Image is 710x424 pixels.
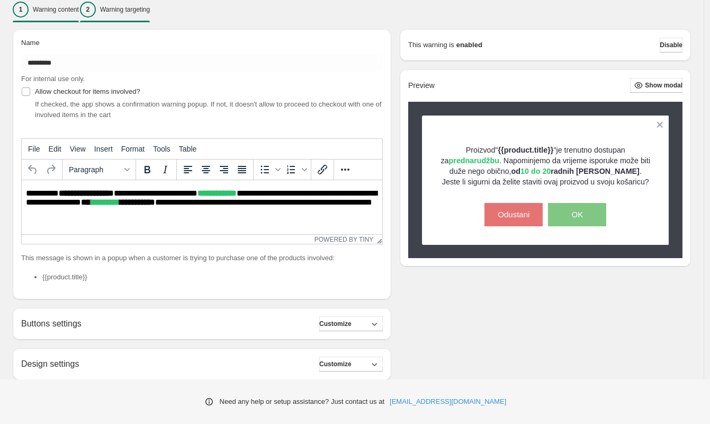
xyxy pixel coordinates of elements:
span: Insert [94,145,113,153]
span: 10 do 20 [520,167,551,175]
button: Bold [138,161,156,179]
span: Disable [660,41,682,49]
span: Customize [319,360,352,368]
span: Format [121,145,145,153]
strong: od radnih [PERSON_NAME] [511,167,640,175]
div: Numbered list [282,161,309,179]
button: Justify [233,161,251,179]
div: Resize [373,235,382,244]
span: View [70,145,86,153]
button: Odustani [484,203,543,226]
button: Customize [319,357,383,372]
button: More... [336,161,354,179]
span: For internal use only. [21,75,85,83]
div: Bullet list [256,161,282,179]
p: This warning is [408,40,454,50]
p: This message is shown in a popup when a customer is trying to purchase one of the products involved: [21,253,383,263]
strong: {{product.title}} [498,146,554,154]
span: Customize [319,320,352,328]
button: Align left [179,161,197,179]
span: File [28,145,40,153]
button: Customize [319,316,383,331]
span: Table [179,145,196,153]
button: Redo [42,161,60,179]
button: Align right [215,161,233,179]
button: Formats [65,161,133,179]
span: Edit [49,145,61,153]
button: Show modal [630,78,682,93]
strong: prednarudžbu [449,156,499,165]
div: 2 [80,2,96,17]
span: Name [21,39,40,47]
strong: enabled [456,40,482,50]
span: Show modal [645,81,682,90]
span: Paragraph [69,165,121,174]
span: Tools [153,145,170,153]
span: Proizvod" "je trenutno dostupan za . Napominjemo da vrijeme isporuke može biti duže nego obično, ... [441,146,650,186]
h2: Preview [408,81,435,90]
p: Warning targeting [100,5,150,14]
iframe: Rich Text Area [22,180,382,234]
p: Warning content [33,5,79,14]
button: Disable [660,38,682,52]
a: Powered by Tiny [314,236,374,243]
button: Align center [197,161,215,179]
a: [EMAIL_ADDRESS][DOMAIN_NAME] [390,396,506,407]
button: Italic [156,161,174,179]
button: Undo [24,161,42,179]
li: {{product.title}} [42,272,383,282]
h2: Design settings [21,359,79,369]
button: Insert/edit link [313,161,331,179]
span: If checked, the app shows a confirmation warning popup. If not, it doesn't allow to proceed to ch... [35,100,381,119]
span: Allow checkout for items involved? [35,87,140,95]
button: OK [548,203,606,226]
div: 1 [13,2,29,17]
h2: Buttons settings [21,319,82,329]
